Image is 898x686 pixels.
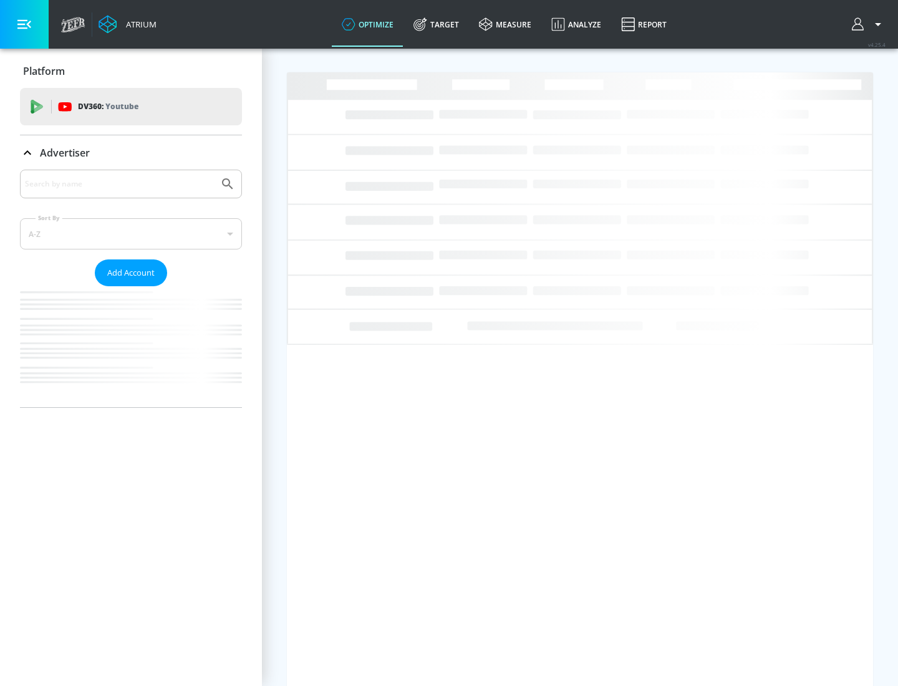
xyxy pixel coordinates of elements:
a: Atrium [99,15,157,34]
nav: list of Advertiser [20,286,242,407]
a: Target [403,2,469,47]
input: Search by name [25,176,214,192]
label: Sort By [36,214,62,222]
a: optimize [332,2,403,47]
div: A-Z [20,218,242,249]
p: DV360: [78,100,138,114]
div: DV360: Youtube [20,88,242,125]
span: v 4.25.4 [868,41,886,48]
p: Youtube [105,100,138,113]
p: Advertiser [40,146,90,160]
span: Add Account [107,266,155,280]
a: measure [469,2,541,47]
p: Platform [23,64,65,78]
button: Add Account [95,259,167,286]
div: Advertiser [20,135,242,170]
div: Advertiser [20,170,242,407]
div: Platform [20,54,242,89]
a: Report [611,2,677,47]
a: Analyze [541,2,611,47]
div: Atrium [121,19,157,30]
